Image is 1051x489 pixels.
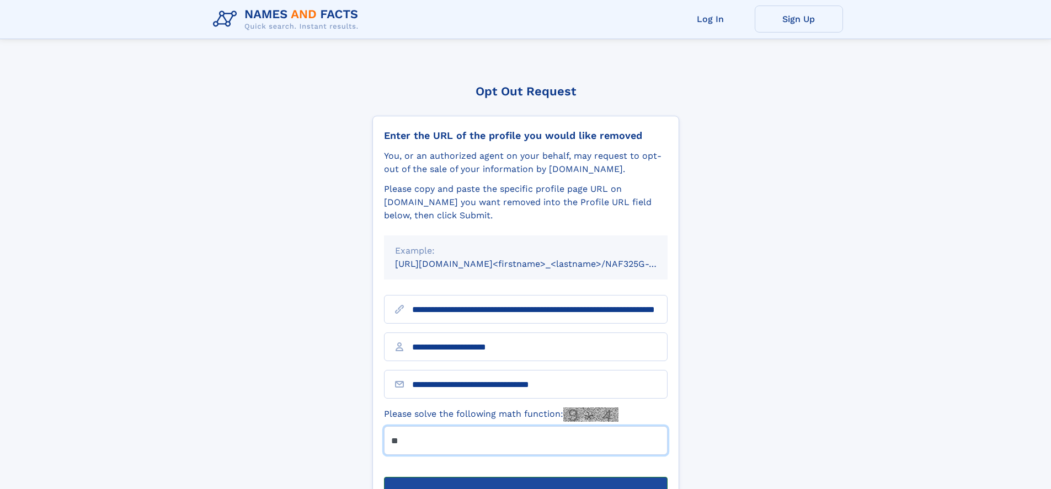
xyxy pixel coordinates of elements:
a: Sign Up [755,6,843,33]
div: Enter the URL of the profile you would like removed [384,130,668,142]
div: Please copy and paste the specific profile page URL on [DOMAIN_NAME] you want removed into the Pr... [384,182,668,222]
img: Logo Names and Facts [209,4,367,34]
div: Example: [395,244,657,257]
div: Opt Out Request [372,84,679,98]
a: Log In [666,6,755,33]
small: [URL][DOMAIN_NAME]<firstname>_<lastname>/NAF325G-xxxxxxxx [395,259,689,269]
label: Please solve the following math function: [384,407,618,422]
div: You, or an authorized agent on your behalf, may request to opt-out of the sale of your informatio... [384,149,668,176]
